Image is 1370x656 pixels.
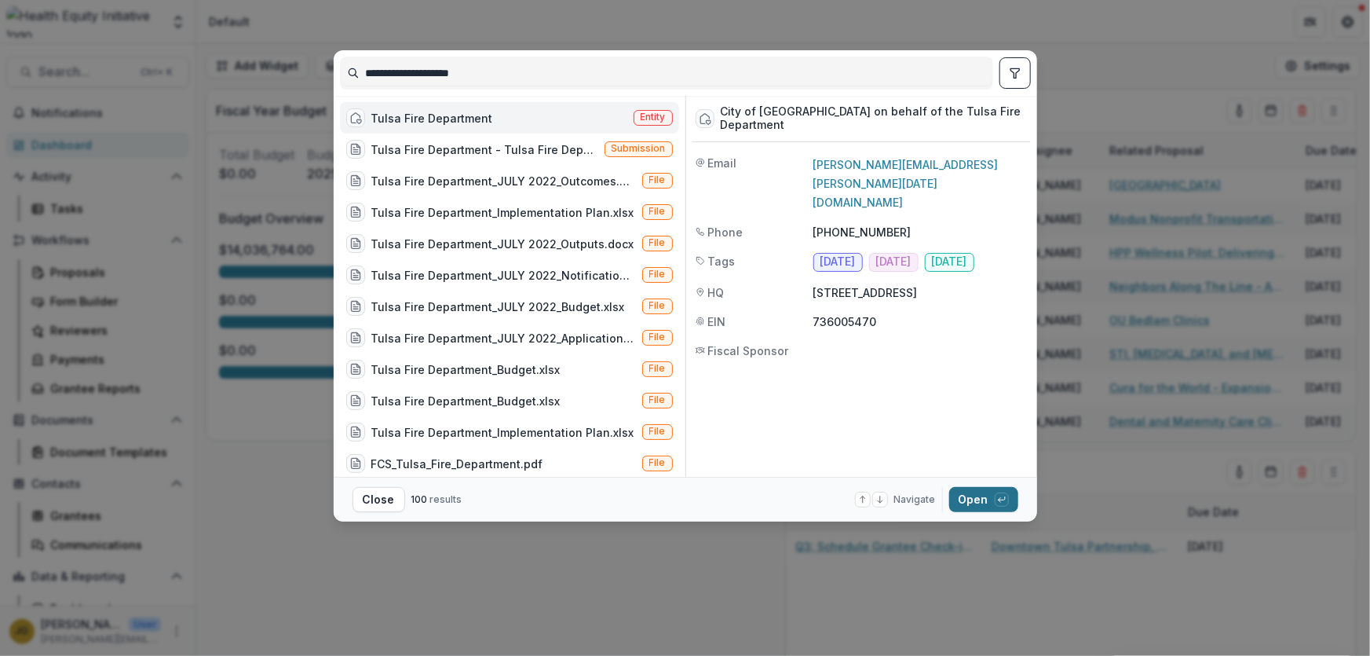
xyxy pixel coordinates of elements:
span: File [649,269,666,280]
button: Close [353,487,405,512]
span: Submission [612,143,666,154]
span: Navigate [894,493,936,507]
span: File [649,457,666,468]
span: [DATE] [876,255,912,269]
span: Tags [708,253,736,269]
span: EIN [708,313,726,330]
span: Entity [641,112,666,123]
div: Tulsa Fire Department_Budget.xlsx [371,393,561,409]
div: City of [GEOGRAPHIC_DATA] on behalf of the Tulsa Fire Department [721,105,1028,132]
span: Fiscal Sponsor [708,343,789,359]
div: Tulsa Fire Department_JULY 2022_Outputs.docx [371,236,634,252]
span: File [649,394,666,405]
span: [DATE] [932,255,967,269]
span: HQ [708,284,725,301]
span: Email [708,155,737,171]
span: results [430,493,462,505]
span: File [649,363,666,374]
div: Tulsa Fire Department_Budget.xlsx [371,361,561,378]
p: [STREET_ADDRESS] [813,284,1028,301]
div: Tulsa Fire Department_Implementation Plan.xlsx [371,204,634,221]
span: Phone [708,224,743,240]
div: Tulsa Fire Department_Implementation Plan.xlsx [371,424,634,441]
span: 100 [411,493,428,505]
span: File [649,426,666,437]
div: Tulsa Fire Department_JULY 2022_Application.pdf [371,330,636,346]
div: Tulsa Fire Department - Tulsa Fire Department CARES Team - 42000 - [DATE] [371,141,598,158]
div: Tulsa Fire Department_JULY 2022_Notification Letter.pdf [371,267,636,284]
a: [PERSON_NAME][EMAIL_ADDRESS][PERSON_NAME][DATE][DOMAIN_NAME] [813,158,999,209]
span: File [649,300,666,311]
p: 736005470 [813,313,1028,330]
span: [DATE] [820,255,856,269]
div: Tulsa Fire Department_JULY 2022_Budget.xlsx [371,299,625,315]
span: File [649,237,666,248]
div: FCS_Tulsa_Fire_Department.pdf [371,456,543,472]
p: [PHONE_NUMBER] [813,224,1028,240]
span: File [649,332,666,343]
button: toggle filters [999,57,1031,89]
div: Tulsa Fire Department [371,110,493,126]
span: File [649,206,666,217]
button: Open [949,487,1018,512]
span: File [649,174,666,185]
div: Tulsa Fire Department_JULY 2022_Outcomes.docx [371,173,636,189]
